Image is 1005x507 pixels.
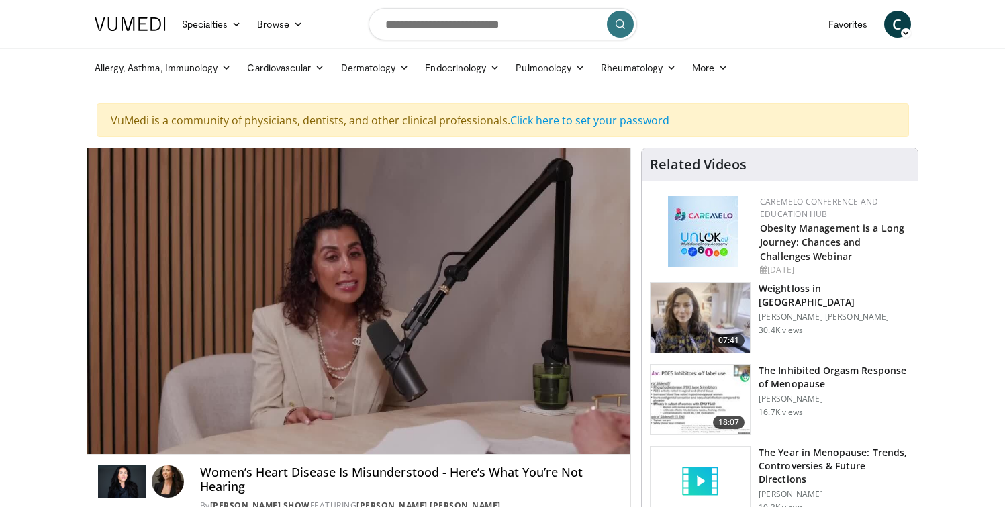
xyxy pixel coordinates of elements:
a: C [884,11,911,38]
video-js: Video Player [87,148,631,455]
div: [DATE] [760,264,907,276]
p: 16.7K views [759,407,803,418]
img: Dr. Gabrielle Lyon Show [98,465,146,498]
a: Dermatology [333,54,418,81]
h4: Related Videos [650,156,747,173]
a: CaReMeLO Conference and Education Hub [760,196,878,220]
p: [PERSON_NAME] [759,394,910,404]
span: 18:07 [713,416,745,429]
a: Specialties [174,11,250,38]
img: VuMedi Logo [95,17,166,31]
a: Favorites [820,11,876,38]
a: Cardiovascular [239,54,332,81]
h3: The Year in Menopause: Trends, Controversies & Future Directions [759,446,910,486]
input: Search topics, interventions [369,8,637,40]
img: 45df64a9-a6de-482c-8a90-ada250f7980c.png.150x105_q85_autocrop_double_scale_upscale_version-0.2.jpg [668,196,738,267]
a: 07:41 Weightloss in [GEOGRAPHIC_DATA] [PERSON_NAME] [PERSON_NAME] 30.4K views [650,282,910,353]
div: VuMedi is a community of physicians, dentists, and other clinical professionals. [97,103,909,137]
a: Rheumatology [593,54,684,81]
h4: Women’s Heart Disease Is Misunderstood - Here’s What You’re Not Hearing [200,465,620,494]
a: Pulmonology [508,54,593,81]
span: 07:41 [713,334,745,347]
p: [PERSON_NAME] [PERSON_NAME] [759,312,910,322]
h3: Weightloss in [GEOGRAPHIC_DATA] [759,282,910,309]
h3: The Inhibited Orgasm Response of Menopause [759,364,910,391]
p: [PERSON_NAME] [759,489,910,500]
img: 9983fed1-7565-45be-8934-aef1103ce6e2.150x105_q85_crop-smart_upscale.jpg [651,283,750,353]
a: Click here to set your password [510,113,669,128]
a: Obesity Management is a Long Journey: Chances and Challenges Webinar [760,222,904,263]
a: Browse [249,11,311,38]
a: More [684,54,736,81]
img: 283c0f17-5e2d-42ba-a87c-168d447cdba4.150x105_q85_crop-smart_upscale.jpg [651,365,750,434]
a: Allergy, Asthma, Immunology [87,54,240,81]
img: Avatar [152,465,184,498]
a: Endocrinology [417,54,508,81]
a: 18:07 The Inhibited Orgasm Response of Menopause [PERSON_NAME] 16.7K views [650,364,910,435]
p: 30.4K views [759,325,803,336]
